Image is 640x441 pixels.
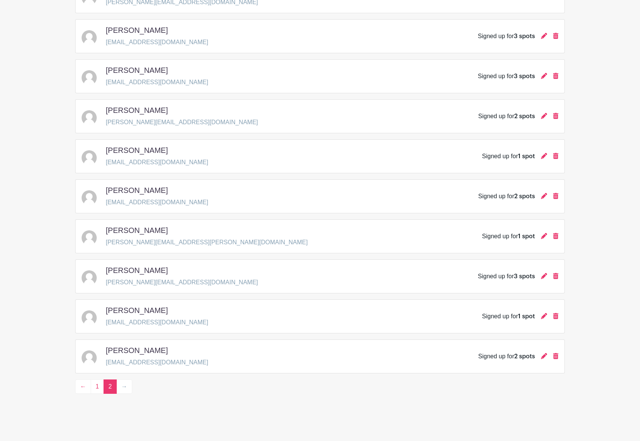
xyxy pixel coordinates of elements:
a: ← [75,379,91,394]
span: 3 spots [514,273,535,279]
h5: [PERSON_NAME] [106,146,168,155]
p: [EMAIL_ADDRESS][DOMAIN_NAME] [106,318,208,327]
div: Signed up for [478,72,535,81]
p: [EMAIL_ADDRESS][DOMAIN_NAME] [106,158,208,167]
p: [EMAIL_ADDRESS][DOMAIN_NAME] [106,78,208,87]
div: Signed up for [482,312,535,321]
span: 3 spots [514,33,535,39]
span: 3 spots [514,73,535,79]
h5: [PERSON_NAME] [106,106,168,115]
div: Signed up for [478,192,535,201]
div: Signed up for [478,112,535,121]
span: 1 spot [518,153,535,159]
div: Signed up for [482,152,535,161]
h5: [PERSON_NAME] [106,26,168,35]
img: default-ce2991bfa6775e67f084385cd625a349d9dcbb7a52a09fb2fda1e96e2d18dcdb.png [82,30,97,45]
div: Signed up for [478,352,535,361]
span: 2 [104,379,117,394]
h5: [PERSON_NAME] [106,306,168,315]
img: default-ce2991bfa6775e67f084385cd625a349d9dcbb7a52a09fb2fda1e96e2d18dcdb.png [82,190,97,205]
div: Signed up for [478,32,535,41]
h5: [PERSON_NAME] [106,66,168,75]
span: 2 spots [514,193,535,199]
img: default-ce2991bfa6775e67f084385cd625a349d9dcbb7a52a09fb2fda1e96e2d18dcdb.png [82,350,97,365]
img: default-ce2991bfa6775e67f084385cd625a349d9dcbb7a52a09fb2fda1e96e2d18dcdb.png [82,110,97,125]
img: default-ce2991bfa6775e67f084385cd625a349d9dcbb7a52a09fb2fda1e96e2d18dcdb.png [82,70,97,85]
h5: [PERSON_NAME] [106,346,168,355]
h5: [PERSON_NAME] [106,186,168,195]
img: default-ce2991bfa6775e67f084385cd625a349d9dcbb7a52a09fb2fda1e96e2d18dcdb.png [82,270,97,285]
h5: [PERSON_NAME] [106,266,168,275]
span: 1 spot [518,233,535,239]
p: [PERSON_NAME][EMAIL_ADDRESS][DOMAIN_NAME] [106,278,258,287]
span: 1 spot [518,313,535,319]
img: default-ce2991bfa6775e67f084385cd625a349d9dcbb7a52a09fb2fda1e96e2d18dcdb.png [82,310,97,325]
p: [PERSON_NAME][EMAIL_ADDRESS][PERSON_NAME][DOMAIN_NAME] [106,238,308,247]
p: [EMAIL_ADDRESS][DOMAIN_NAME] [106,38,208,47]
p: [PERSON_NAME][EMAIL_ADDRESS][DOMAIN_NAME] [106,118,258,127]
div: Signed up for [478,272,535,281]
h5: [PERSON_NAME] [106,226,168,235]
img: default-ce2991bfa6775e67f084385cd625a349d9dcbb7a52a09fb2fda1e96e2d18dcdb.png [82,230,97,245]
div: Signed up for [482,232,535,241]
span: 2 spots [514,113,535,119]
a: 1 [91,379,104,394]
p: [EMAIL_ADDRESS][DOMAIN_NAME] [106,358,208,367]
span: 2 spots [514,353,535,359]
img: default-ce2991bfa6775e67f084385cd625a349d9dcbb7a52a09fb2fda1e96e2d18dcdb.png [82,150,97,165]
p: [EMAIL_ADDRESS][DOMAIN_NAME] [106,198,208,207]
